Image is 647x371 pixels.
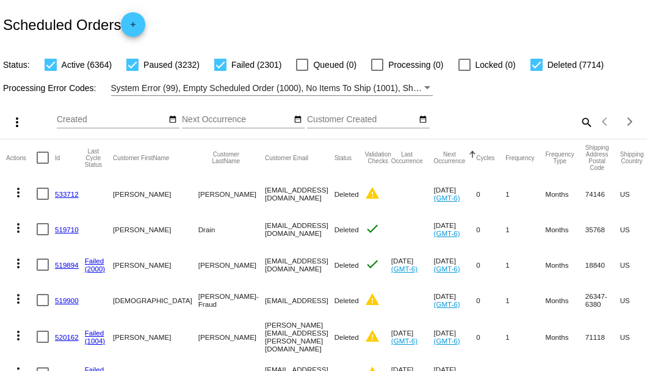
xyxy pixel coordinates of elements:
[476,176,505,211] mat-cell: 0
[505,282,545,318] mat-cell: 1
[11,292,26,306] mat-icon: more_vert
[55,261,79,269] a: 519894
[265,318,334,356] mat-cell: [PERSON_NAME][EMAIL_ADDRESS][PERSON_NAME][DOMAIN_NAME]
[585,247,620,282] mat-cell: 18840
[391,247,434,282] mat-cell: [DATE]
[55,226,79,233] a: 519710
[198,176,265,211] mat-cell: [PERSON_NAME]
[548,57,604,72] span: Deleted (7714)
[434,265,460,273] a: (GMT-6)
[476,154,494,161] button: Change sorting for Cycles
[3,12,145,37] h2: Scheduled Orders
[265,154,308,161] button: Change sorting for CustomerEmail
[6,139,37,176] mat-header-cell: Actions
[85,337,106,345] a: (1004)
[113,247,198,282] mat-cell: [PERSON_NAME]
[182,115,292,125] input: Next Occurrence
[85,265,106,273] a: (2000)
[198,151,254,164] button: Change sorting for CustomerLastName
[55,190,79,198] a: 533712
[585,176,620,211] mat-cell: 74146
[113,154,169,161] button: Change sorting for CustomerFirstName
[391,265,417,273] a: (GMT-6)
[113,282,198,318] mat-cell: [DEMOGRAPHIC_DATA]
[11,328,26,343] mat-icon: more_vert
[476,282,505,318] mat-cell: 0
[11,256,26,271] mat-icon: more_vert
[55,296,79,304] a: 519900
[585,211,620,247] mat-cell: 35768
[365,221,380,236] mat-icon: check
[307,115,417,125] input: Customer Created
[434,300,460,308] a: (GMT-6)
[476,247,505,282] mat-cell: 0
[11,221,26,235] mat-icon: more_vert
[391,318,434,356] mat-cell: [DATE]
[434,176,477,211] mat-cell: [DATE]
[434,151,466,164] button: Change sorting for NextOccurrenceUtc
[476,211,505,247] mat-cell: 0
[334,226,359,233] span: Deleted
[545,318,585,356] mat-cell: Months
[168,115,177,125] mat-icon: date_range
[391,151,423,164] button: Change sorting for LastOccurrenceUtc
[365,257,380,271] mat-icon: check
[419,115,427,125] mat-icon: date_range
[113,318,198,356] mat-cell: [PERSON_NAME]
[505,154,534,161] button: Change sorting for Frequency
[198,282,265,318] mat-cell: [PERSON_NAME]- Fraud
[476,318,505,356] mat-cell: 0
[388,57,443,72] span: Processing (0)
[113,211,198,247] mat-cell: [PERSON_NAME]
[391,337,417,345] a: (GMT-6)
[85,148,102,168] button: Change sorting for LastProcessingCycleId
[334,190,359,198] span: Deleted
[334,296,359,304] span: Deleted
[545,282,585,318] mat-cell: Months
[545,176,585,211] mat-cell: Months
[593,109,618,134] button: Previous page
[505,211,545,247] mat-cell: 1
[126,20,140,35] mat-icon: add
[505,247,545,282] mat-cell: 1
[62,57,112,72] span: Active (6364)
[585,282,620,318] mat-cell: 26347-6380
[618,109,642,134] button: Next page
[57,115,167,125] input: Created
[265,211,334,247] mat-cell: [EMAIL_ADDRESS][DOMAIN_NAME]
[585,144,609,171] button: Change sorting for ShippingPostcode
[434,282,477,318] mat-cell: [DATE]
[265,282,334,318] mat-cell: [EMAIL_ADDRESS]
[434,337,460,345] a: (GMT-6)
[111,81,433,96] mat-select: Filter by Processing Error Codes
[334,261,359,269] span: Deleted
[505,318,545,356] mat-cell: 1
[434,211,477,247] mat-cell: [DATE]
[198,211,265,247] mat-cell: Drain
[579,112,593,131] mat-icon: search
[365,329,380,343] mat-icon: warning
[3,60,30,70] span: Status:
[365,292,380,307] mat-icon: warning
[434,194,460,202] a: (GMT-6)
[545,151,574,164] button: Change sorting for FrequencyType
[365,186,380,200] mat-icon: warning
[231,57,282,72] span: Failed (2301)
[55,333,79,341] a: 520162
[434,229,460,237] a: (GMT-6)
[365,139,391,176] mat-header-cell: Validation Checks
[475,57,516,72] span: Locked (0)
[85,329,104,337] a: Failed
[198,318,265,356] mat-cell: [PERSON_NAME]
[10,115,24,130] mat-icon: more_vert
[294,115,302,125] mat-icon: date_range
[265,247,334,282] mat-cell: [EMAIL_ADDRESS][DOMAIN_NAME]
[143,57,200,72] span: Paused (3232)
[545,211,585,247] mat-cell: Months
[3,83,96,93] span: Processing Error Codes:
[434,318,477,356] mat-cell: [DATE]
[265,176,334,211] mat-cell: [EMAIL_ADDRESS][DOMAIN_NAME]
[334,154,352,161] button: Change sorting for Status
[198,247,265,282] mat-cell: [PERSON_NAME]
[505,176,545,211] mat-cell: 1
